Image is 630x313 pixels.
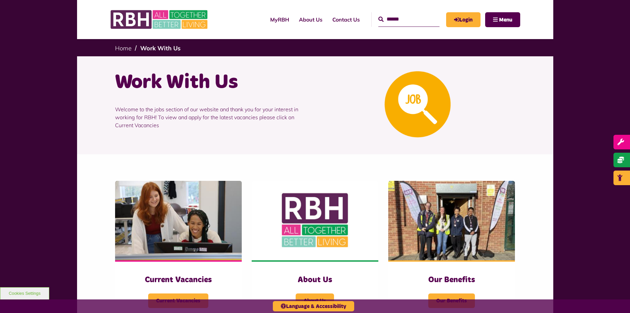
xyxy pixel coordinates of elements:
[499,17,512,23] span: Menu
[265,11,294,28] a: MyRBH
[115,44,132,52] a: Home
[388,181,515,260] img: Dropinfreehold2
[485,12,520,27] button: Navigation
[385,71,451,137] img: Looking For A Job
[148,293,208,308] span: Current Vacancies
[110,7,209,32] img: RBH
[446,12,481,27] a: MyRBH
[294,11,327,28] a: About Us
[401,275,502,285] h3: Our Benefits
[327,11,365,28] a: Contact Us
[428,293,475,308] span: Our Benefits
[128,275,229,285] h3: Current Vacancies
[273,301,354,311] button: Language & Accessibility
[252,181,378,260] img: RBH Logo Social Media 480X360 (1)
[115,95,310,139] p: Welcome to the jobs section of our website and thank you for your interest in working for RBH! To...
[600,283,630,313] iframe: Netcall Web Assistant for live chat
[115,70,310,95] h1: Work With Us
[115,181,242,260] img: IMG 1470
[296,293,334,308] span: About Us
[265,275,365,285] h3: About Us
[140,44,181,52] a: Work With Us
